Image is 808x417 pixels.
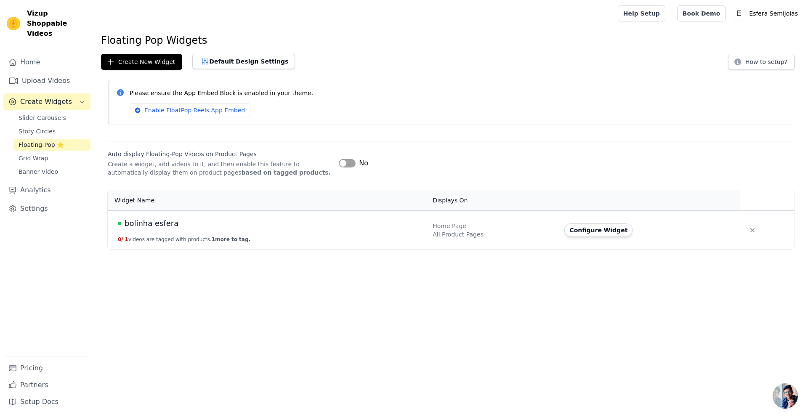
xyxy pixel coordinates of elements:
a: Help Setup [618,5,665,21]
a: Book Demo [677,5,726,21]
a: Grid Wrap [13,152,90,164]
a: How to setup? [728,60,795,68]
div: Home Page [433,222,554,230]
th: Displays On [428,190,559,211]
a: Partners [3,377,90,393]
p: Esfera Semijoias [746,6,801,21]
button: Create Widgets [3,93,90,110]
h1: Floating Pop Widgets [101,34,801,47]
button: Configure Widget [564,223,633,237]
button: Default Design Settings [192,54,295,69]
a: Setup Docs [3,393,90,410]
text: E [737,9,742,18]
a: Pricing [3,360,90,377]
span: Banner Video [19,167,58,176]
div: All Product Pages [433,230,554,239]
a: Upload Videos [3,72,90,89]
span: 1 more to tag. [212,236,250,242]
span: Slider Carousels [19,114,66,122]
div: Bate-papo aberto [773,383,798,409]
a: Story Circles [13,125,90,137]
span: Grid Wrap [19,154,48,162]
a: Enable FloatPop Reels App Embed [130,103,250,117]
button: How to setup? [728,54,795,70]
a: Banner Video [13,166,90,178]
th: Widget Name [108,190,428,211]
p: Please ensure the App Embed Block is enabled in your theme. [130,88,788,98]
span: No [359,158,368,168]
a: Settings [3,200,90,217]
span: bolinha esfera [125,218,178,229]
span: Story Circles [19,127,56,135]
span: Create Widgets [20,97,72,107]
img: Vizup [7,17,20,30]
span: 1 [125,236,128,242]
a: Slider Carousels [13,112,90,124]
a: Home [3,54,90,71]
span: Vizup Shoppable Videos [27,8,87,39]
a: Floating-Pop ⭐ [13,139,90,151]
button: E Esfera Semijoias [732,6,801,21]
button: Create New Widget [101,54,182,70]
button: Delete widget [745,223,760,238]
button: 0/ 1videos are tagged with products.1more to tag. [118,236,250,243]
span: 0 / [118,236,123,242]
p: Create a widget, add videos to it, and then enable this feature to automatically display them on ... [108,160,332,177]
span: Live Published [118,222,121,225]
a: Analytics [3,182,90,199]
label: Auto display Floating-Pop Videos on Product Pages [108,150,332,158]
strong: based on tagged products. [242,169,331,176]
span: Floating-Pop ⭐ [19,141,64,149]
button: No [339,158,368,168]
